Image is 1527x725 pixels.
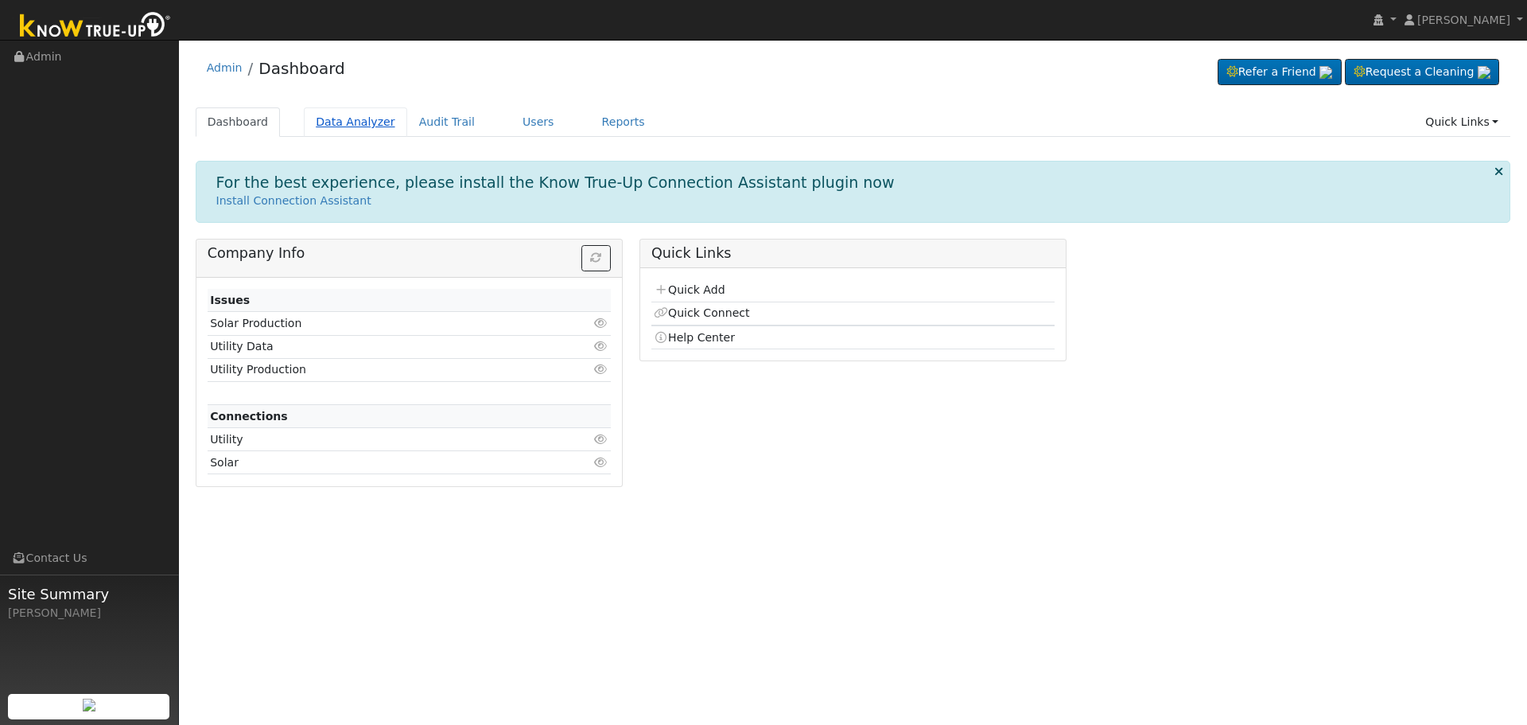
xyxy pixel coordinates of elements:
td: Utility Data [208,335,546,358]
h5: Company Info [208,245,611,262]
a: Dashboard [196,107,281,137]
a: Quick Add [654,283,725,296]
a: Reports [590,107,657,137]
a: Request a Cleaning [1345,59,1499,86]
a: Admin [207,61,243,74]
img: retrieve [83,699,95,711]
i: Click to view [594,434,608,445]
td: Utility [208,428,546,451]
span: [PERSON_NAME] [1417,14,1510,26]
div: [PERSON_NAME] [8,605,170,622]
h5: Quick Links [651,245,1055,262]
i: Click to view [594,341,608,352]
a: Help Center [654,331,735,344]
a: Quick Connect [654,306,749,319]
span: Site Summary [8,583,170,605]
a: Quick Links [1413,107,1510,137]
a: Dashboard [258,59,345,78]
img: retrieve [1319,66,1332,79]
i: Click to view [594,318,608,329]
strong: Connections [210,410,288,423]
img: Know True-Up [12,9,179,45]
i: Click to view [594,457,608,468]
td: Solar [208,451,546,474]
i: Click to view [594,364,608,375]
img: retrieve [1478,66,1490,79]
strong: Issues [210,294,250,306]
td: Solar Production [208,312,546,335]
a: Refer a Friend [1218,59,1342,86]
a: Data Analyzer [304,107,407,137]
a: Install Connection Assistant [216,194,371,207]
h1: For the best experience, please install the Know True-Up Connection Assistant plugin now [216,173,895,192]
a: Audit Trail [407,107,487,137]
td: Utility Production [208,358,546,381]
a: Users [511,107,566,137]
